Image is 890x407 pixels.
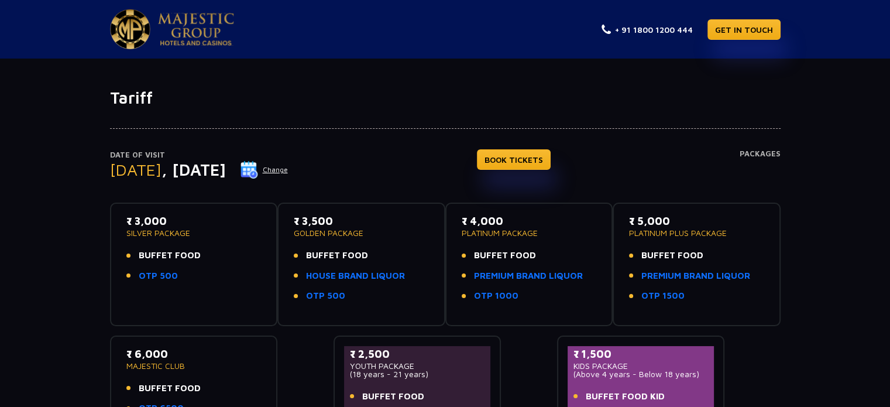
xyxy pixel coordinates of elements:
[477,149,551,170] a: BOOK TICKETS
[126,213,262,229] p: ₹ 3,000
[110,88,781,108] h1: Tariff
[362,390,424,403] span: BUFFET FOOD
[294,229,429,237] p: GOLDEN PACKAGE
[306,269,405,283] a: HOUSE BRAND LIQUOR
[139,382,201,395] span: BUFFET FOOD
[110,160,161,179] span: [DATE]
[139,269,178,283] a: OTP 500
[306,289,345,303] a: OTP 500
[126,362,262,370] p: MAJESTIC CLUB
[573,362,709,370] p: KIDS PACKAGE
[306,249,368,262] span: BUFFET FOOD
[139,249,201,262] span: BUFFET FOOD
[161,160,226,179] span: , [DATE]
[240,160,288,179] button: Change
[602,23,693,36] a: + 91 1800 1200 444
[350,346,485,362] p: ₹ 2,500
[474,249,536,262] span: BUFFET FOOD
[474,289,518,303] a: OTP 1000
[629,229,764,237] p: PLATINUM PLUS PACKAGE
[707,19,781,40] a: GET IN TOUCH
[350,362,485,370] p: YOUTH PACKAGE
[740,149,781,191] h4: Packages
[110,9,150,49] img: Majestic Pride
[573,370,709,378] p: (Above 4 years - Below 18 years)
[158,13,234,46] img: Majestic Pride
[350,370,485,378] p: (18 years - 21 years)
[110,149,288,161] p: Date of Visit
[294,213,429,229] p: ₹ 3,500
[126,229,262,237] p: SILVER PACKAGE
[586,390,665,403] span: BUFFET FOOD KID
[573,346,709,362] p: ₹ 1,500
[629,213,764,229] p: ₹ 5,000
[474,269,583,283] a: PREMIUM BRAND LIQUOR
[641,289,685,303] a: OTP 1500
[462,213,597,229] p: ₹ 4,000
[641,269,750,283] a: PREMIUM BRAND LIQUOR
[641,249,703,262] span: BUFFET FOOD
[126,346,262,362] p: ₹ 6,000
[462,229,597,237] p: PLATINUM PACKAGE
